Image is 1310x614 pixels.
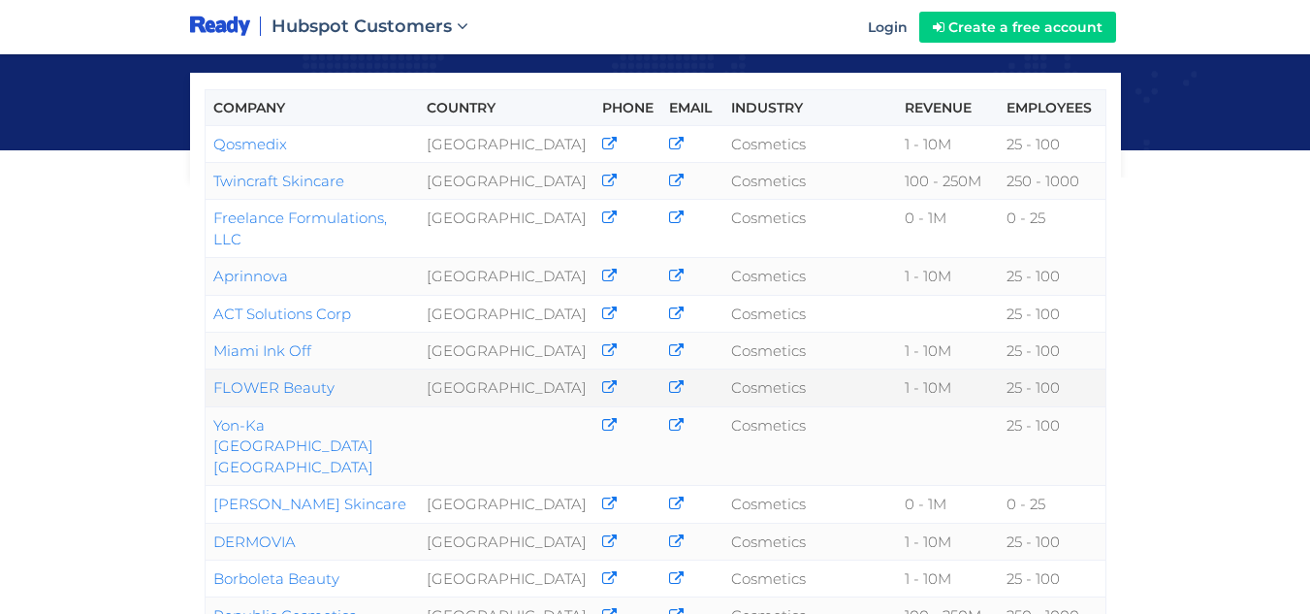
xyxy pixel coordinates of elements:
td: Cosmetics [723,125,897,162]
span: Hubspot Customers [272,16,452,37]
td: 0 - 25 [999,486,1105,523]
td: 0 - 25 [999,200,1105,258]
th: Revenue [897,89,999,125]
td: [GEOGRAPHIC_DATA] [419,295,594,332]
td: [GEOGRAPHIC_DATA] [419,523,594,560]
th: Country [419,89,594,125]
td: Cosmetics [723,486,897,523]
td: Cosmetics [723,162,897,199]
a: Aprinnova [213,267,288,285]
th: Phone [594,89,661,125]
td: 25 - 100 [999,523,1105,560]
a: Twincraft Skincare [213,172,344,190]
td: 0 - 1M [897,486,999,523]
td: Cosmetics [723,295,897,332]
th: Employees [999,89,1105,125]
td: 25 - 100 [999,125,1105,162]
td: Cosmetics [723,370,897,406]
th: Email [661,89,723,125]
th: Industry [723,89,897,125]
td: [GEOGRAPHIC_DATA] [419,162,594,199]
td: 1 - 10M [897,370,999,406]
th: Company [205,89,419,125]
td: Cosmetics [723,333,897,370]
td: Cosmetics [723,200,897,258]
td: [GEOGRAPHIC_DATA] [419,125,594,162]
td: Cosmetics [723,523,897,560]
td: [GEOGRAPHIC_DATA] [419,258,594,295]
td: 250 - 1000 [999,162,1105,199]
td: 1 - 10M [897,258,999,295]
td: 25 - 100 [999,295,1105,332]
span: Login [868,18,908,36]
a: Miami Ink Off [213,341,311,360]
td: 1 - 10M [897,125,999,162]
a: Create a free account [919,12,1116,43]
a: Qosmedix [213,135,287,153]
td: 25 - 100 [999,406,1105,485]
img: logo [190,15,251,39]
a: DERMOVIA [213,533,296,551]
td: Cosmetics [723,258,897,295]
a: Login [856,3,919,51]
td: Cosmetics [723,560,897,597]
td: 1 - 10M [897,560,999,597]
td: 25 - 100 [999,258,1105,295]
td: 1 - 10M [897,333,999,370]
td: [GEOGRAPHIC_DATA] [419,486,594,523]
td: 25 - 100 [999,560,1105,597]
a: Yon-Ka [GEOGRAPHIC_DATA] [GEOGRAPHIC_DATA] [213,416,373,476]
td: 25 - 100 [999,333,1105,370]
td: [GEOGRAPHIC_DATA] [419,560,594,597]
td: 100 - 250M [897,162,999,199]
a: ACT Solutions Corp [213,305,351,323]
a: Borboleta Beauty [213,569,339,588]
a: Freelance Formulations, LLC [213,209,387,247]
a: [PERSON_NAME] Skincare [213,495,406,513]
td: 25 - 100 [999,370,1105,406]
td: Cosmetics [723,406,897,485]
td: 0 - 1M [897,200,999,258]
td: 1 - 10M [897,523,999,560]
td: [GEOGRAPHIC_DATA] [419,370,594,406]
td: [GEOGRAPHIC_DATA] [419,200,594,258]
td: [GEOGRAPHIC_DATA] [419,333,594,370]
a: FLOWER Beauty [213,378,335,397]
